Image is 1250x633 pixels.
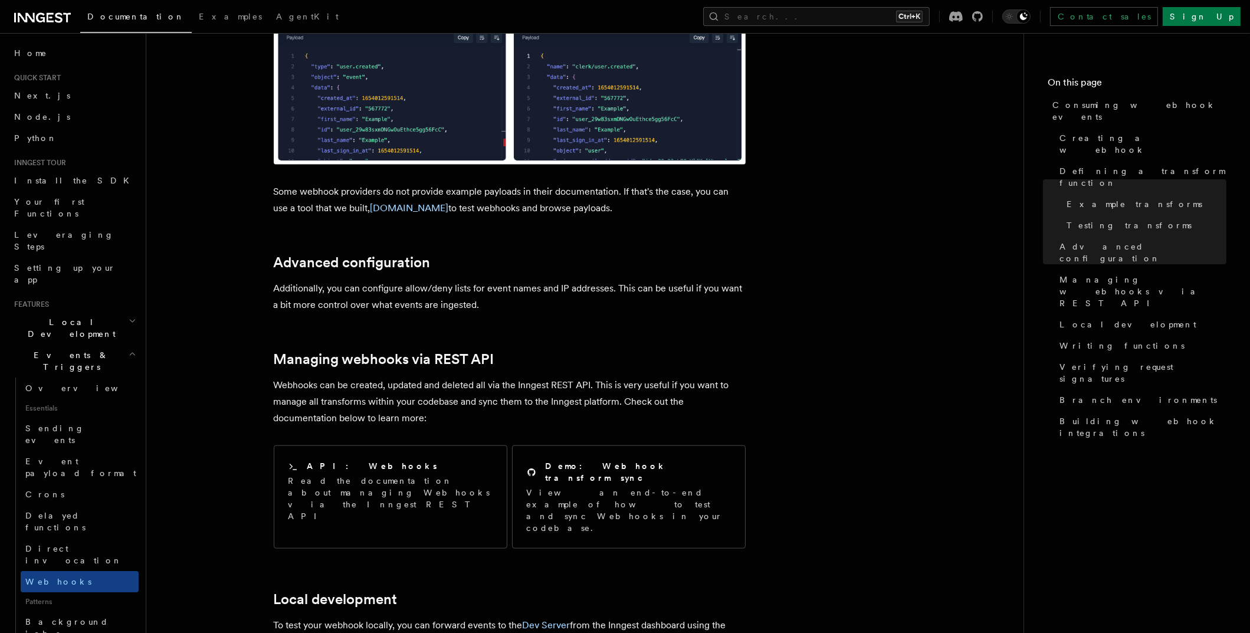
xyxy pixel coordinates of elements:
a: Next.js [9,85,139,106]
a: Sending events [21,418,139,451]
span: Sending events [25,424,84,445]
a: Managing webhooks via REST API [1055,269,1226,314]
a: Install the SDK [9,170,139,191]
a: Crons [21,484,139,505]
a: Advanced configuration [274,254,431,271]
a: Demo: Webhook transform syncView an end-to-end example of how to test and sync Webhooks in your c... [512,445,746,549]
a: Advanced configuration [1055,236,1226,269]
span: Python [14,133,57,143]
span: Direct invocation [25,544,122,565]
span: Documentation [87,12,185,21]
button: Local Development [9,311,139,345]
a: Managing webhooks via REST API [274,351,494,368]
a: Node.js [9,106,139,127]
a: Your first Functions [9,191,139,224]
a: Webhooks [21,571,139,592]
span: Defining a transform function [1059,165,1226,189]
a: Local development [1055,314,1226,335]
a: [DOMAIN_NAME] [370,202,449,214]
a: Consuming webhook events [1048,94,1226,127]
span: Setting up your app [14,263,116,284]
span: Testing transforms [1067,219,1192,231]
a: Writing functions [1055,335,1226,356]
h4: On this page [1048,76,1226,94]
span: Home [14,47,47,59]
a: Documentation [80,4,192,33]
span: Node.js [14,112,70,122]
span: Advanced configuration [1059,241,1226,264]
span: Next.js [14,91,70,100]
button: Search...Ctrl+K [703,7,930,26]
span: Building webhook integrations [1059,415,1226,439]
span: Leveraging Steps [14,230,114,251]
span: Local development [1059,319,1196,330]
p: View an end-to-end example of how to test and sync Webhooks in your codebase. [527,487,731,534]
a: API: WebhooksRead the documentation about managing Webhooks via the Inngest REST API [274,445,507,549]
a: Contact sales [1050,7,1158,26]
p: Webhooks can be created, updated and deleted all via the Inngest REST API. This is very useful if... [274,377,746,427]
a: Examples [192,4,269,32]
a: Direct invocation [21,538,139,571]
span: Essentials [21,399,139,418]
span: Install the SDK [14,176,136,185]
span: Branch environments [1059,394,1217,406]
span: Creating a webhook [1059,132,1226,156]
a: Defining a transform function [1055,160,1226,193]
a: Testing transforms [1062,215,1226,236]
span: Event payload format [25,457,136,478]
a: Delayed functions [21,505,139,538]
p: Additionally, you can configure allow/deny lists for event names and IP addresses. This can be us... [274,280,746,313]
a: Creating a webhook [1055,127,1226,160]
a: Verifying request signatures [1055,356,1226,389]
a: Home [9,42,139,64]
span: Your first Functions [14,197,84,218]
a: Building webhook integrations [1055,411,1226,444]
button: Events & Triggers [9,345,139,378]
span: Overview [25,383,147,393]
h2: Demo: Webhook transform sync [546,460,731,484]
span: Example transforms [1067,198,1202,210]
a: Sign Up [1163,7,1241,26]
a: AgentKit [269,4,346,32]
a: Python [9,127,139,149]
span: Delayed functions [25,511,86,532]
p: Read the documentation about managing Webhooks via the Inngest REST API [288,475,493,522]
a: Dev Server [523,619,570,631]
a: Overview [21,378,139,399]
span: Managing webhooks via REST API [1059,274,1226,309]
a: Branch environments [1055,389,1226,411]
span: Inngest tour [9,158,66,168]
span: Patterns [21,592,139,611]
span: Quick start [9,73,61,83]
h2: API: Webhooks [307,460,438,472]
a: Example transforms [1062,193,1226,215]
span: Local Development [9,316,129,340]
a: Event payload format [21,451,139,484]
span: Writing functions [1059,340,1185,352]
span: AgentKit [276,12,339,21]
button: Toggle dark mode [1002,9,1031,24]
span: Crons [25,490,64,499]
a: Setting up your app [9,257,139,290]
span: Events & Triggers [9,349,129,373]
p: Some webhook providers do not provide example payloads in their documentation. If that's the case... [274,183,746,217]
a: Local development [274,591,398,608]
kbd: Ctrl+K [896,11,923,22]
a: Leveraging Steps [9,224,139,257]
span: Features [9,300,49,309]
span: Consuming webhook events [1052,99,1226,123]
span: Verifying request signatures [1059,361,1226,385]
span: Webhooks [25,577,91,586]
span: Examples [199,12,262,21]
